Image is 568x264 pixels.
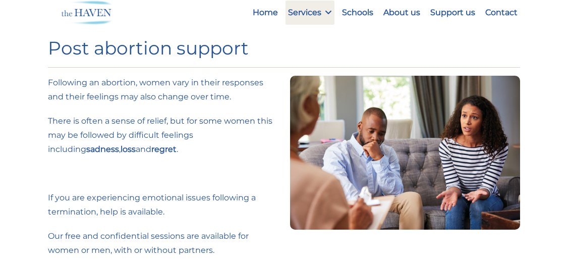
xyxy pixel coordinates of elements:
a: Services [286,1,334,25]
img: Young couple in crisis trying solve problem during counselling [290,76,520,229]
strong: sadness [86,144,119,154]
a: Support us [428,1,478,25]
p: There is often a sense of relief, but for some women this may be followed by difficult feelings i... [48,114,278,156]
h1: Post abortion support [48,37,520,59]
p: If you are experiencing emotional issues following a termination, help is available. [48,191,278,219]
p: Our free and confidential sessions are available for women or men, with or without partners. [48,229,278,257]
a: Home [250,1,280,25]
strong: regret [151,144,177,154]
a: Schools [339,1,376,25]
p: Following an abortion, women vary in their responses and their feelings may also change over time. [48,76,278,104]
strong: loss [121,144,136,154]
a: Contact [483,1,520,25]
a: About us [381,1,423,25]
